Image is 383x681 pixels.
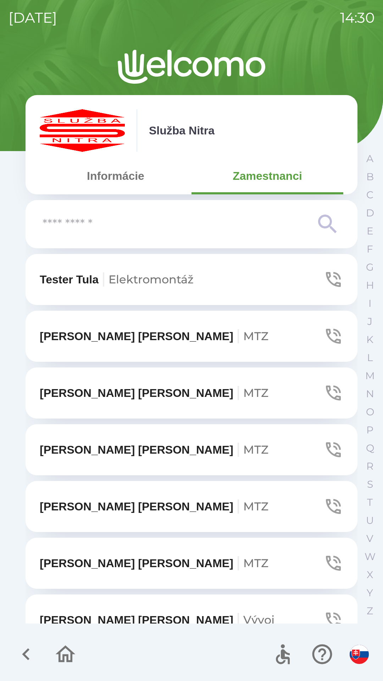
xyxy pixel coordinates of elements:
button: [PERSON_NAME] [PERSON_NAME]MTZ [26,538,357,589]
p: [PERSON_NAME] [PERSON_NAME] [40,328,268,345]
span: Elektromontáž [109,272,194,286]
span: MTZ [243,499,268,513]
p: [PERSON_NAME] [PERSON_NAME] [40,384,268,402]
button: [PERSON_NAME] [PERSON_NAME]MTZ [26,481,357,532]
span: MTZ [243,556,268,570]
button: Zamestnanci [191,163,343,189]
button: [PERSON_NAME] [PERSON_NAME]MTZ [26,367,357,419]
span: MTZ [243,443,268,456]
img: Logo [26,50,357,84]
button: Tester TulaElektromontáž [26,254,357,305]
p: [PERSON_NAME] [PERSON_NAME] [40,611,274,629]
p: 14:30 [340,7,374,28]
button: [PERSON_NAME] [PERSON_NAME]MTZ [26,424,357,475]
button: [PERSON_NAME] [PERSON_NAME]MTZ [26,311,357,362]
img: sk flag [350,645,369,664]
p: [PERSON_NAME] [PERSON_NAME] [40,555,268,572]
img: c55f63fc-e714-4e15-be12-dfeb3df5ea30.png [40,109,125,152]
span: MTZ [243,386,268,400]
button: [PERSON_NAME] [PERSON_NAME]Vývoj [26,594,357,646]
p: [PERSON_NAME] [PERSON_NAME] [40,441,268,458]
p: [DATE] [9,7,57,28]
p: [PERSON_NAME] [PERSON_NAME] [40,498,268,515]
span: Vývoj [243,613,274,627]
button: Informácie [40,163,191,189]
span: MTZ [243,329,268,343]
p: Tester Tula [40,271,194,288]
p: Služba Nitra [149,122,215,139]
